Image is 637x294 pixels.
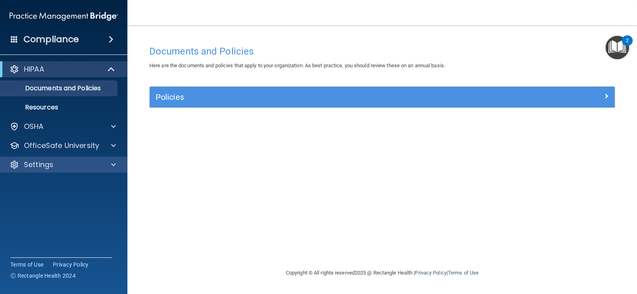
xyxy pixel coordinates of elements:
[23,34,79,45] h4: Compliance
[24,141,99,150] p: OfficeSafe University
[10,8,118,24] img: PMB logo
[24,160,53,169] p: Settings
[10,141,116,150] a: OfficeSafe University
[5,84,114,92] p: Documents and Policies
[53,261,89,269] a: Privacy Policy
[10,160,116,169] a: Settings
[156,93,492,101] h5: Policies
[156,91,609,103] a: Policies
[24,122,44,131] p: OSHA
[10,122,116,131] a: OSHA
[24,64,44,74] p: HIPAA
[606,36,629,59] button: Open Resource Center, 2 new notifications
[415,270,446,276] a: Privacy Policy
[149,62,445,68] span: Here are the documents and policies that apply to your organization. As best practice, you should...
[149,46,615,56] h4: Documents and Policies
[448,270,479,276] a: Terms of Use
[10,272,76,280] span: Ⓒ Rectangle Health 2024
[626,41,629,51] div: 2
[237,260,528,286] div: Copyright © All rights reserved 2025 @ Rectangle Health | |
[10,64,115,74] a: HIPAA
[5,103,114,111] p: Resources
[10,261,43,269] a: Terms of Use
